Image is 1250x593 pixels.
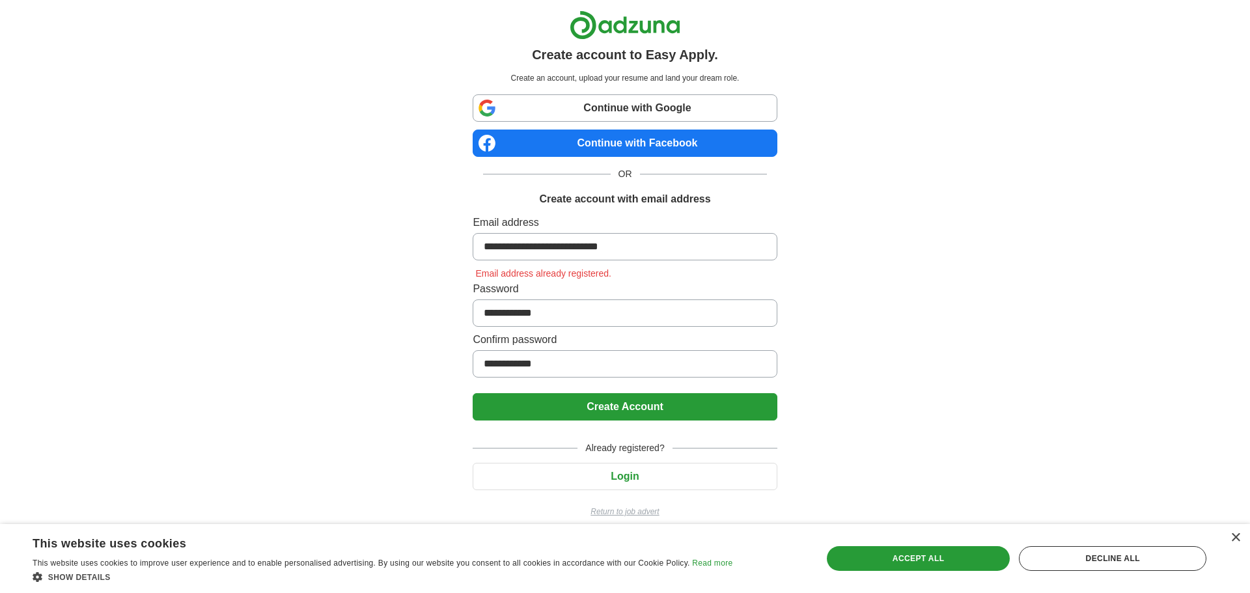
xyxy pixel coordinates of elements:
span: OR [611,167,640,181]
p: Create an account, upload your resume and land your dream role. [475,72,774,84]
h1: Create account to Easy Apply. [532,45,718,64]
button: Login [473,463,777,490]
h1: Create account with email address [539,191,710,207]
label: Confirm password [473,332,777,348]
label: Email address [473,215,777,230]
a: Continue with Facebook [473,130,777,157]
a: Login [473,471,777,482]
img: Adzuna logo [570,10,680,40]
a: Continue with Google [473,94,777,122]
span: Email address already registered. [473,268,614,279]
label: Password [473,281,777,297]
button: Create Account [473,393,777,421]
div: Close [1230,533,1240,543]
div: Accept all [827,546,1010,571]
span: Show details [48,573,111,582]
a: Read more, opens a new window [692,559,732,568]
a: Return to job advert [473,506,777,517]
div: Decline all [1019,546,1206,571]
span: This website uses cookies to improve user experience and to enable personalised advertising. By u... [33,559,690,568]
div: Show details [33,570,732,583]
div: This website uses cookies [33,532,700,551]
span: Already registered? [577,441,672,455]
